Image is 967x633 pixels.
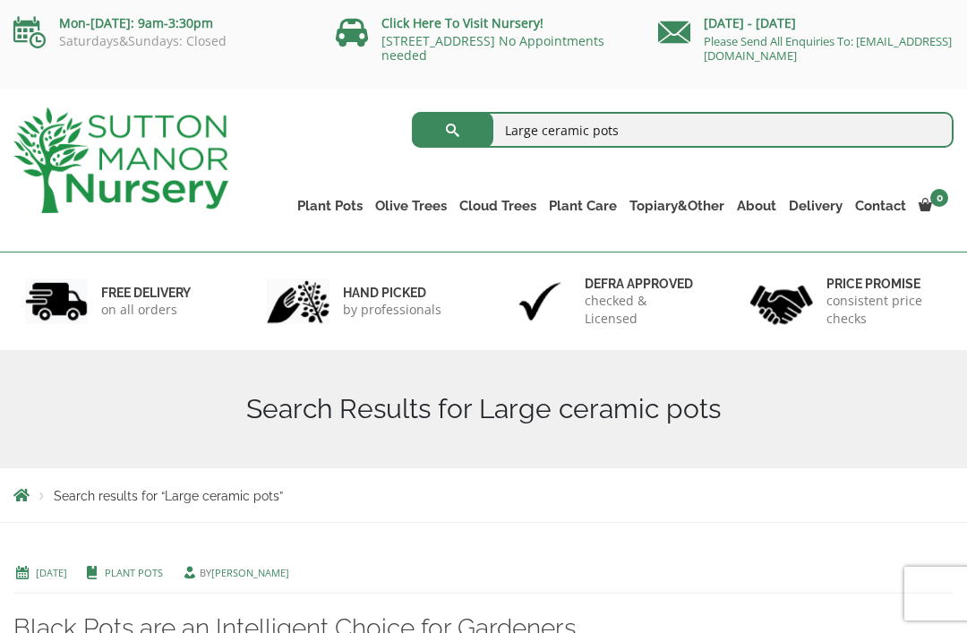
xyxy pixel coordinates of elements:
[211,566,289,579] a: [PERSON_NAME]
[783,193,849,218] a: Delivery
[343,301,441,319] p: by professionals
[13,393,954,425] h1: Search Results for Large ceramic pots
[13,107,228,213] img: logo
[704,33,952,64] a: Please Send All Enquiries To: [EMAIL_ADDRESS][DOMAIN_NAME]
[658,13,954,34] p: [DATE] - [DATE]
[369,193,453,218] a: Olive Trees
[54,489,283,503] span: Search results for “Large ceramic pots”
[101,285,191,301] h6: FREE DELIVERY
[13,13,309,34] p: Mon-[DATE]: 9am-3:30pm
[453,193,543,218] a: Cloud Trees
[543,193,623,218] a: Plant Care
[912,193,954,218] a: 0
[36,566,67,579] a: [DATE]
[509,278,571,324] img: 3.jpg
[826,276,942,292] h6: Price promise
[343,285,441,301] h6: hand picked
[750,274,813,329] img: 4.jpg
[25,278,88,324] img: 1.jpg
[381,32,604,64] a: [STREET_ADDRESS] No Appointments needed
[930,189,948,207] span: 0
[181,566,289,579] span: by
[13,488,954,502] nav: Breadcrumbs
[849,193,912,218] a: Contact
[731,193,783,218] a: About
[826,292,942,328] p: consistent price checks
[585,292,700,328] p: checked & Licensed
[623,193,731,218] a: Topiary&Other
[13,34,309,48] p: Saturdays&Sundays: Closed
[101,301,191,319] p: on all orders
[585,276,700,292] h6: Defra approved
[412,112,954,148] input: Search...
[291,193,369,218] a: Plant Pots
[267,278,329,324] img: 2.jpg
[381,14,543,31] a: Click Here To Visit Nursery!
[105,566,163,579] a: Plant Pots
